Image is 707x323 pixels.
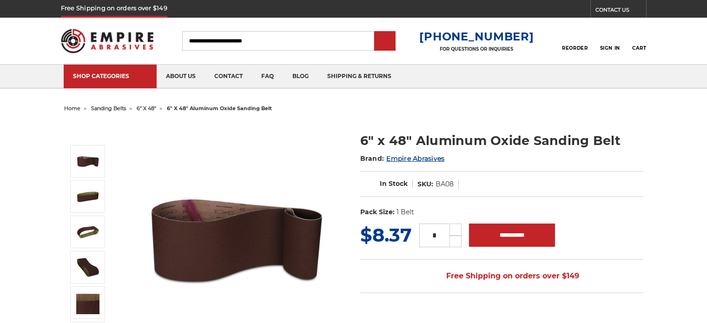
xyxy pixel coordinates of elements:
a: shipping & returns [318,65,401,88]
span: Sign In [600,45,620,51]
dt: SKU: [417,179,433,189]
span: Cart [632,45,646,51]
h1: 6" x 48" Aluminum Oxide Sanding Belt [360,132,643,150]
a: sanding belts [91,105,126,112]
a: blog [283,65,318,88]
a: contact [205,65,252,88]
a: Reorder [562,31,588,51]
a: Empire Abrasives [386,154,444,163]
img: 6" x 48" AOX Sanding Belt [76,185,99,208]
dd: 1 Belt [396,207,414,217]
span: Brand: [360,154,384,163]
span: 6" x 48" aluminum oxide sanding belt [167,105,272,112]
a: faq [252,65,283,88]
span: $8.37 [360,224,412,246]
img: Empire Abrasives [61,23,154,59]
img: 6" x 48" Sanding Belt - Aluminum Oxide [76,220,99,244]
input: Submit [376,32,394,51]
p: FOR QUESTIONS OR INQUIRIES [419,46,534,52]
a: about us [157,65,205,88]
img: 6" x 48" - Aluminum Oxide Sanding Belt [76,291,99,314]
dd: BA08 [436,179,454,189]
a: Cart [632,31,646,51]
a: CONTACT US [595,5,646,18]
a: SHOP CATEGORIES [64,65,157,88]
a: 6" x 48" [137,105,156,112]
a: home [64,105,80,112]
dt: Pack Size: [360,207,395,217]
a: [PHONE_NUMBER] [419,30,534,43]
img: 6" x 48" Aluminum Oxide Sanding Belt [76,150,99,173]
span: Reorder [562,45,588,51]
span: In Stock [380,179,408,188]
div: SHOP CATEGORIES [73,73,147,79]
span: Free Shipping on orders over $149 [424,267,579,285]
img: 6" x 48" Sanding Belt - AOX [76,256,99,279]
